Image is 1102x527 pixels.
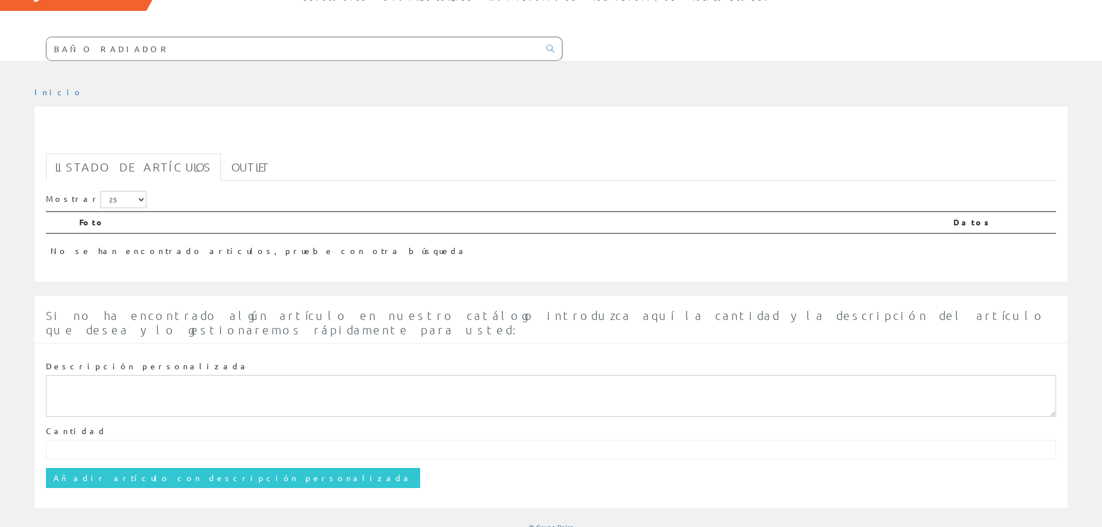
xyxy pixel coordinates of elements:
label: Mostrar [46,191,146,208]
a: Inicio [34,87,83,97]
input: Añadir artículo con descripción personalizada [46,468,420,487]
a: Listado de artículos [46,154,221,181]
a: Outlet [222,154,279,181]
input: Buscar ... [46,37,540,60]
span: Si no ha encontrado algún artículo en nuestro catálogo introduzca aquí la cantidad y la descripci... [46,309,1045,337]
h1: BAÑO RADIADOR [46,125,1056,148]
th: Foto [75,212,949,233]
th: Datos [949,212,1056,233]
label: Cantidad [46,425,107,437]
select: Mostrar [100,191,146,208]
label: Descripción personalizada [46,361,250,372]
td: No se han encontrado artículos, pruebe con otra búsqueda [46,233,949,261]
